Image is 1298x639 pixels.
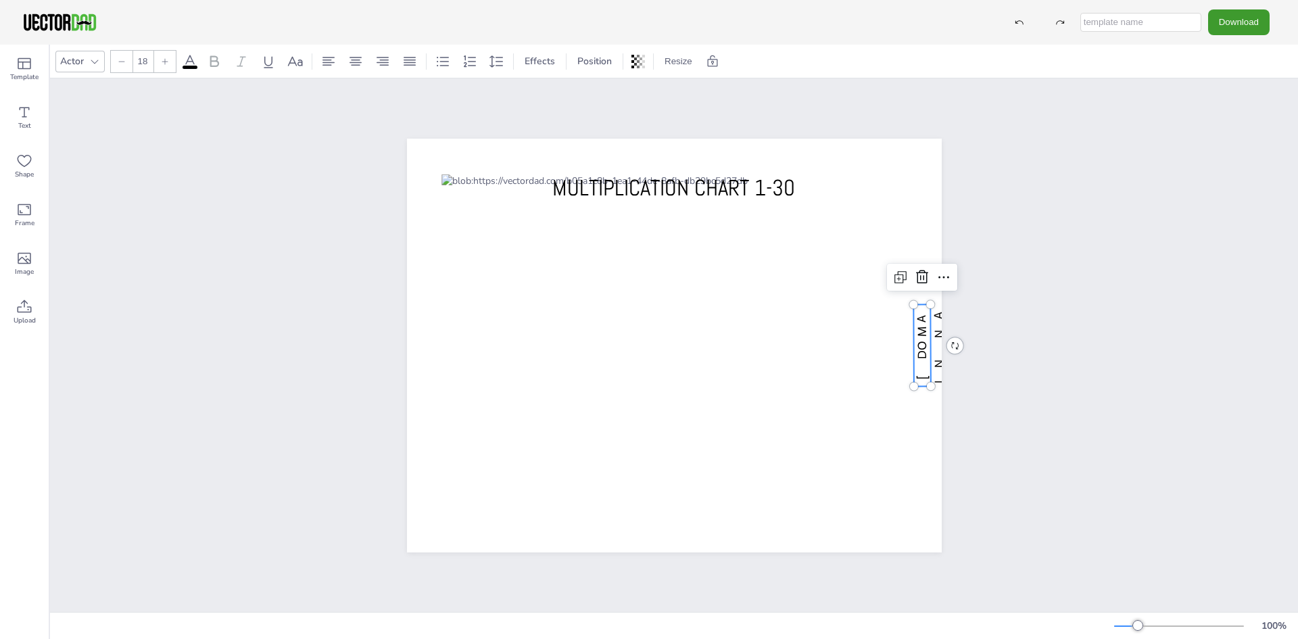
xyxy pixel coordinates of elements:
[1208,9,1270,34] button: Download
[10,72,39,82] span: Template
[1257,619,1290,632] div: 100 %
[659,51,698,72] button: Resize
[522,55,558,68] span: Effects
[15,169,34,180] span: Shape
[575,55,615,68] span: Position
[14,315,36,326] span: Upload
[18,120,31,131] span: Text
[1080,13,1201,32] input: template name
[15,218,34,229] span: Frame
[57,52,87,70] div: Actor
[22,12,98,32] img: VectorDad-1.png
[552,174,795,202] span: MULTIPLICATION CHART 1-30
[15,266,34,277] span: Image
[914,307,963,383] span: [DOMAIN_NAME]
